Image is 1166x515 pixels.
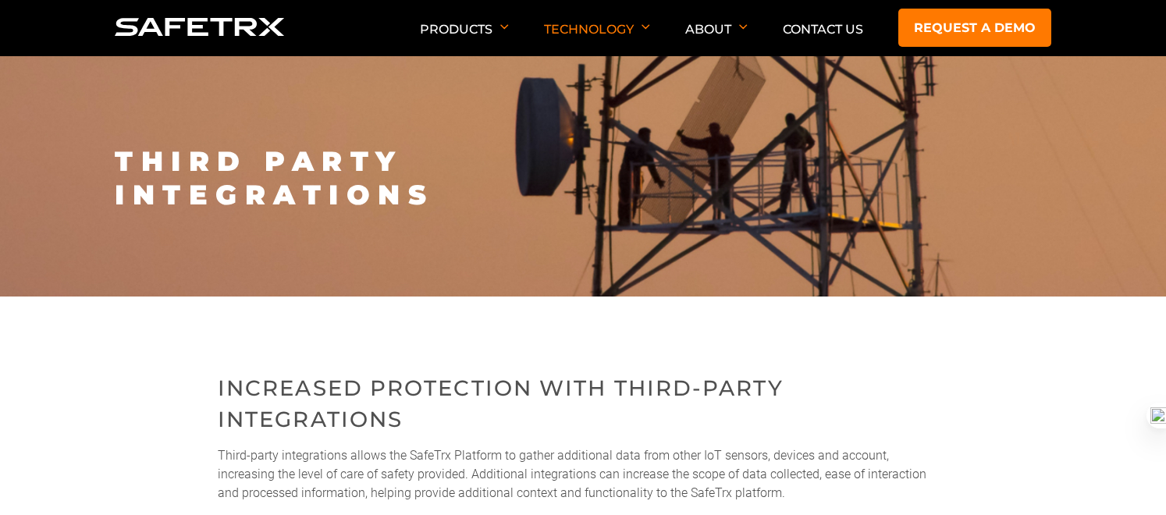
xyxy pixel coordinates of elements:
[218,372,948,435] h2: Increased protection with third-party integrations
[739,24,748,30] img: Arrow down icon
[685,22,748,56] p: About
[500,24,509,30] img: Arrow down icon
[544,22,650,56] p: Technology
[783,22,863,37] a: Contact Us
[420,22,509,56] p: Products
[115,18,285,36] img: Logo SafeTrx
[898,9,1051,47] a: Request a demo
[218,446,948,503] p: Third-party integrations allows the SafeTrx Platform to gather additional data from other IoT sen...
[642,24,650,30] img: Arrow down icon
[115,144,1051,211] h1: Third Party Integrations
